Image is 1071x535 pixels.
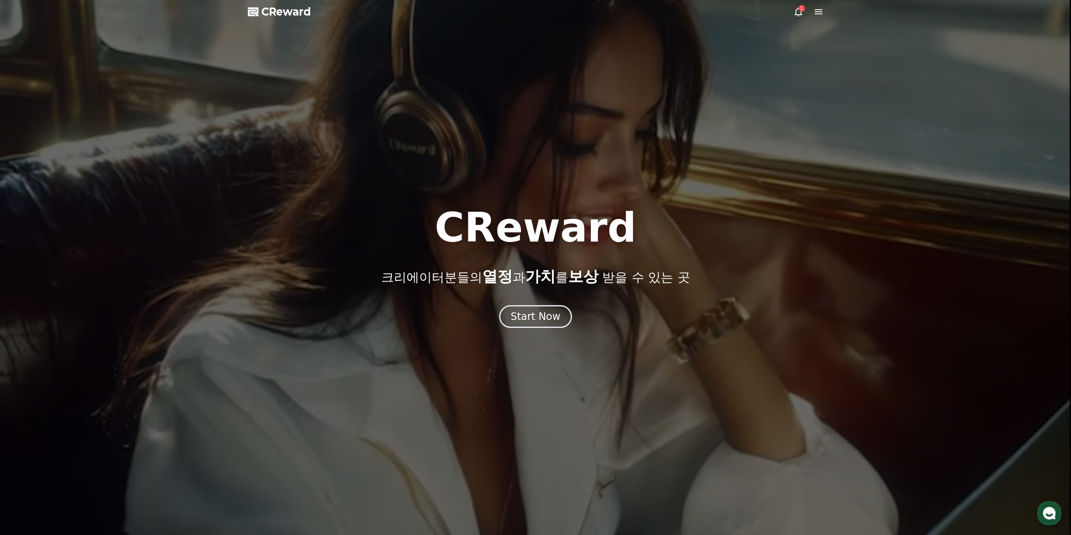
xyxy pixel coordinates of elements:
[525,268,555,285] span: 가치
[798,5,805,12] div: 1
[109,267,162,288] a: 설정
[261,5,311,19] span: CReward
[793,7,803,17] a: 1
[510,310,561,323] div: Start Now
[56,267,109,288] a: 대화
[27,279,32,286] span: 홈
[482,268,512,285] span: 열정
[499,314,572,322] a: Start Now
[3,267,56,288] a: 홈
[248,5,311,19] a: CReward
[499,305,572,328] button: Start Now
[130,279,140,286] span: 설정
[381,268,690,285] p: 크리에이터분들의 과 를 받을 수 있는 곳
[77,280,87,287] span: 대화
[568,268,598,285] span: 보상
[435,208,636,248] h1: CReward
